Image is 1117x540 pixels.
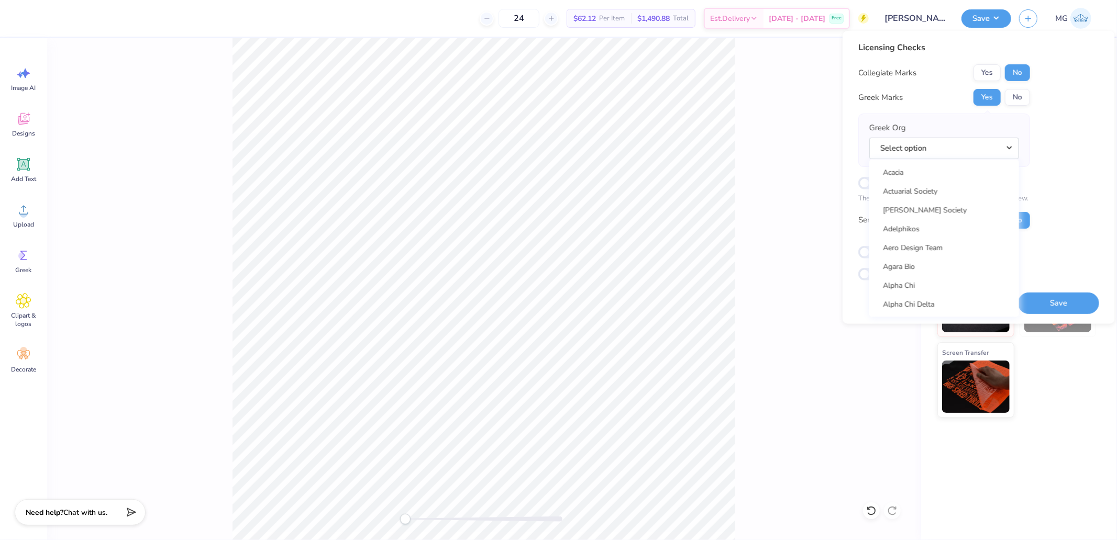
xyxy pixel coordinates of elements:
[12,84,36,92] span: Image AI
[869,122,906,134] label: Greek Org
[858,41,1030,54] div: Licensing Checks
[832,15,842,22] span: Free
[1005,211,1030,228] button: No
[1005,64,1030,81] button: No
[499,9,539,28] input: – –
[1005,89,1030,106] button: No
[16,266,32,274] span: Greek
[26,508,63,517] strong: Need help?
[858,67,916,79] div: Collegiate Marks
[1070,8,1091,29] img: Michael Galon
[400,514,411,524] div: Accessibility label
[858,92,903,104] div: Greek Marks
[873,277,1015,294] a: Alpha Chi
[637,13,670,24] span: $1,490.88
[942,361,1010,413] img: Screen Transfer
[942,347,989,358] span: Screen Transfer
[1055,13,1068,25] span: MG
[769,13,825,24] span: [DATE] - [DATE]
[873,201,1015,219] a: [PERSON_NAME] Society
[858,214,934,226] div: Send a Copy to Client
[11,175,36,183] span: Add Text
[873,220,1015,238] a: Adelphikos
[12,129,35,138] span: Designs
[710,13,750,24] span: Est. Delivery
[13,220,34,229] span: Upload
[974,89,1001,106] button: Yes
[961,9,1011,28] button: Save
[974,64,1001,81] button: Yes
[877,8,954,29] input: Untitled Design
[11,365,36,374] span: Decorate
[873,239,1015,256] a: Aero Design Team
[873,314,1015,332] a: Alpha Chi Omega
[873,296,1015,313] a: Alpha Chi Delta
[1050,8,1096,29] a: MG
[873,258,1015,275] a: Agara Bio
[858,194,1030,204] p: The changes are too minor to warrant an Affinity review.
[63,508,107,517] span: Chat with us.
[573,13,596,24] span: $62.12
[599,13,625,24] span: Per Item
[1018,292,1099,313] button: Save
[869,137,1019,159] button: Select option
[873,164,1015,181] a: Acacia
[869,160,1019,317] div: Select option
[873,183,1015,200] a: Actuarial Society
[673,13,689,24] span: Total
[6,311,41,328] span: Clipart & logos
